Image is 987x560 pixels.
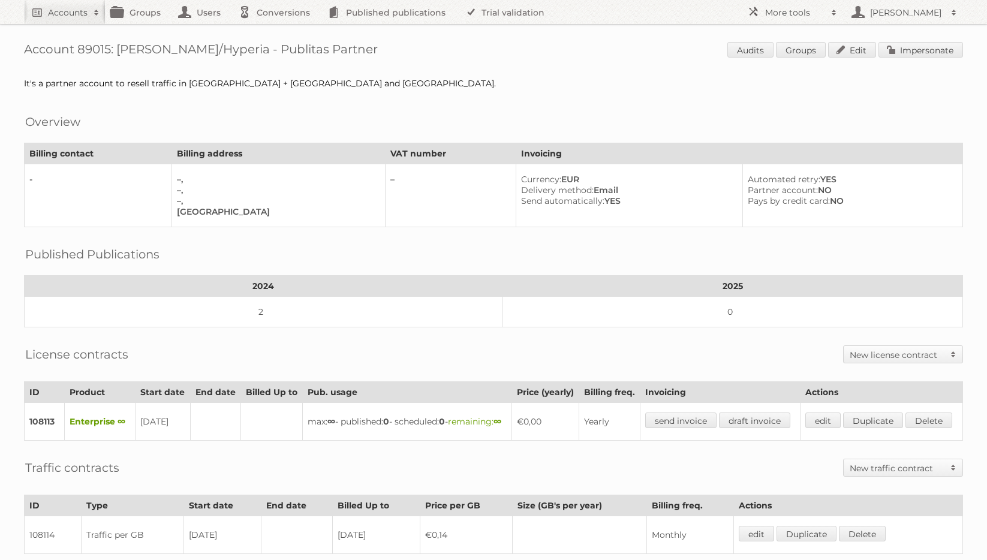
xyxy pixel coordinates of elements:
[521,174,561,185] span: Currency:
[844,346,962,363] a: New license contract
[850,349,944,361] h2: New license contract
[647,495,733,516] th: Billing freq.
[502,276,962,297] th: 2025
[521,195,604,206] span: Send automatically:
[511,382,579,403] th: Price (yearly)
[579,382,640,403] th: Billing freq.
[171,143,386,164] th: Billing address
[516,143,963,164] th: Invoicing
[647,516,733,554] td: Monthly
[333,495,420,516] th: Billed Up to
[327,416,335,427] strong: ∞
[521,185,594,195] span: Delivery method:
[65,382,136,403] th: Product
[81,516,183,554] td: Traffic per GB
[177,195,376,206] div: –,
[748,195,830,206] span: Pays by credit card:
[25,345,128,363] h2: License contracts
[727,42,774,58] a: Audits
[136,382,190,403] th: Start date
[748,195,953,206] div: NO
[801,382,963,403] th: Actions
[302,382,511,403] th: Pub. usage
[25,276,503,297] th: 2024
[240,382,302,403] th: Billed Up to
[136,403,190,441] td: [DATE]
[448,416,501,427] span: remaining:
[776,42,826,58] a: Groups
[502,297,962,327] td: 0
[25,459,119,477] h2: Traffic contracts
[748,185,953,195] div: NO
[748,174,953,185] div: YES
[905,413,952,428] a: Delete
[383,416,389,427] strong: 0
[177,206,376,217] div: [GEOGRAPHIC_DATA]
[739,526,774,541] a: edit
[521,195,733,206] div: YES
[878,42,963,58] a: Impersonate
[24,42,963,60] h1: Account 89015: [PERSON_NAME]/Hyperia - Publitas Partner
[24,78,963,89] div: It's a partner account to resell traffic in [GEOGRAPHIC_DATA] + [GEOGRAPHIC_DATA] and [GEOGRAPHIC...
[302,403,511,441] td: max: - published: - scheduled: -
[733,495,962,516] th: Actions
[29,174,162,185] div: -
[828,42,876,58] a: Edit
[25,382,65,403] th: ID
[521,174,733,185] div: EUR
[25,143,172,164] th: Billing contact
[261,495,333,516] th: End date
[645,413,717,428] a: send invoice
[25,297,503,327] td: 2
[25,245,160,263] h2: Published Publications
[521,185,733,195] div: Email
[944,346,962,363] span: Toggle
[420,495,512,516] th: Price per GB
[386,143,516,164] th: VAT number
[748,185,818,195] span: Partner account:
[177,185,376,195] div: –,
[719,413,790,428] a: draft invoice
[850,462,944,474] h2: New traffic contract
[579,403,640,441] td: Yearly
[48,7,88,19] h2: Accounts
[25,113,80,131] h2: Overview
[333,516,420,554] td: [DATE]
[640,382,801,403] th: Invoicing
[765,7,825,19] h2: More tools
[184,516,261,554] td: [DATE]
[420,516,512,554] td: €0,14
[839,526,886,541] a: Delete
[944,459,962,476] span: Toggle
[25,495,82,516] th: ID
[184,495,261,516] th: Start date
[748,174,820,185] span: Automated retry:
[777,526,836,541] a: Duplicate
[81,495,183,516] th: Type
[177,174,376,185] div: –,
[867,7,945,19] h2: [PERSON_NAME]
[25,516,82,554] td: 108114
[439,416,445,427] strong: 0
[844,459,962,476] a: New traffic contract
[65,403,136,441] td: Enterprise ∞
[386,164,516,227] td: –
[805,413,841,428] a: edit
[513,495,647,516] th: Size (GB's per year)
[511,403,579,441] td: €0,00
[190,382,240,403] th: End date
[493,416,501,427] strong: ∞
[25,403,65,441] td: 108113
[843,413,903,428] a: Duplicate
